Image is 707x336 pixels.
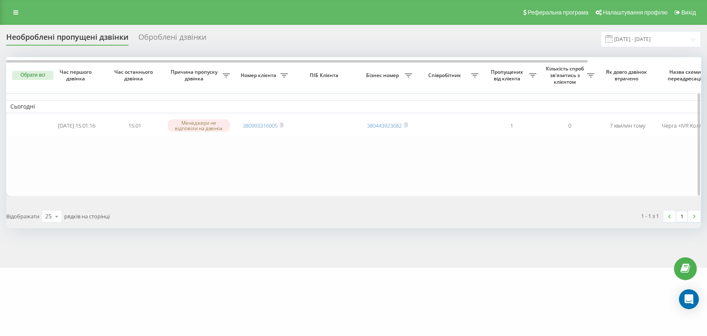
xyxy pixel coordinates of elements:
span: Вихід [681,9,696,16]
div: Менеджери не відповіли на дзвінок [168,119,230,132]
span: Бізнес номер [362,72,405,79]
a: 380993316005 [243,122,277,129]
div: 1 - 1 з 1 [641,212,659,220]
span: Причина пропуску дзвінка [168,69,222,82]
span: Співробітник [420,72,471,79]
div: 25 [45,212,52,220]
button: Обрати всі [12,71,53,80]
td: 15:01 [106,115,164,137]
span: Як довго дзвінок втрачено [605,69,650,82]
span: Налаштування профілю [603,9,667,16]
a: 380443923682 [367,122,402,129]
span: Час першого дзвінка [54,69,99,82]
span: Номер клієнта [238,72,280,79]
div: Необроблені пропущені дзвінки [6,33,128,46]
td: [DATE] 15:01:16 [48,115,106,137]
div: Оброблені дзвінки [138,33,206,46]
td: 1 [483,115,541,137]
span: Кількість спроб зв'язатись з клієнтом [545,65,587,85]
span: Час останнього дзвінка [112,69,157,82]
span: рядків на сторінці [64,213,110,220]
td: 7 хвилин тому [598,115,656,137]
td: 0 [541,115,598,137]
span: Реферальна програма [528,9,589,16]
span: ПІБ Клієнта [299,72,351,79]
span: Пропущених від клієнта [487,69,529,82]
span: Відображати [6,213,39,220]
div: Open Intercom Messenger [679,289,699,309]
a: 1 [676,210,688,222]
